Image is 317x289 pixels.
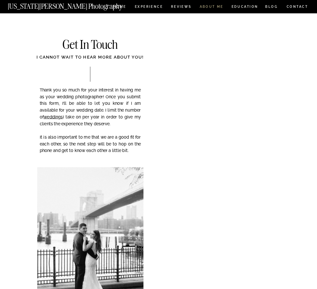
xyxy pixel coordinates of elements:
p: Thank you so much for your interest in having me as your wedding photographer! Once you submit th... [40,87,141,161]
a: EDUCATION [231,5,259,10]
a: REVIEWS [171,5,191,10]
div: I cannot wait to hear more about you! [16,54,165,66]
a: weddings [44,115,63,119]
a: ABOUT ME [199,5,223,10]
a: [US_STATE][PERSON_NAME] Photography [8,3,140,7]
a: Experience [135,5,163,10]
a: BLOG [265,5,278,10]
h2: Get In Touch [37,39,143,52]
a: CONTACT [286,4,308,10]
a: HOME [112,5,127,10]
